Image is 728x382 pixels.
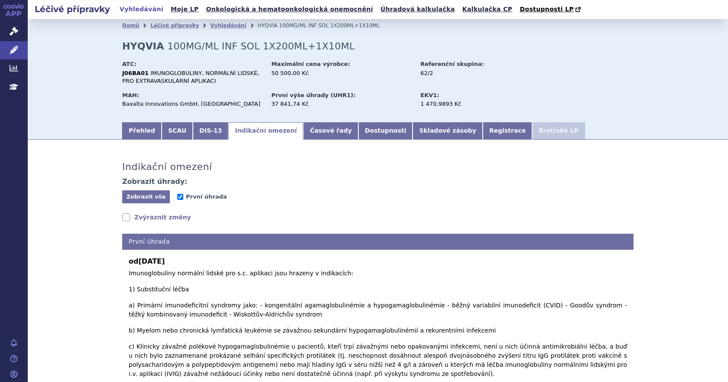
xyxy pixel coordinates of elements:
strong: HYQVIA [122,41,164,52]
span: 100MG/ML INF SOL 1X200ML+1X10ML [167,41,354,52]
a: Moje LP [168,3,201,15]
a: Kalkulačka CP [460,3,515,15]
span: Zobrazit vše [127,193,166,200]
span: [DATE] [138,257,165,265]
button: Zobrazit vše [122,190,170,203]
span: První úhrada [186,193,227,200]
strong: První výše úhrady (UHR1): [271,92,355,98]
strong: Referenční skupina: [420,61,484,67]
div: 62/2 [420,69,518,77]
a: Domů [122,23,139,29]
strong: J06BA01 [122,70,149,76]
a: Vyhledávání [210,23,246,29]
div: 50 500,00 Kč [271,69,412,77]
a: SCAU [162,122,193,140]
a: Léčivé přípravky [150,23,199,29]
h2: Léčivé přípravky [28,3,117,15]
a: Zvýraznit změny [122,213,191,222]
a: Vyhledávání [117,3,166,15]
span: Dostupnosti LP [520,6,574,13]
input: První úhrada [177,194,183,200]
div: Baxalta Innovations GmbH, [GEOGRAPHIC_DATA] [122,100,263,108]
div: 37 841,74 Kč [271,100,412,108]
a: Přehled [122,122,162,140]
a: Dostupnosti LP [517,3,585,16]
strong: ATC: [122,61,136,67]
a: Úhradová kalkulačka [378,3,458,15]
span: HYQVIA [257,23,277,29]
strong: MAH: [122,92,139,98]
strong: EKV1: [420,92,439,98]
b: od [129,256,627,267]
a: Dostupnosti [358,122,413,140]
a: DIS-13 [193,122,228,140]
div: 1 470,9893 Kč [420,100,518,108]
a: Skladové zásoby [413,122,482,140]
h3: Indikační omezení [122,161,212,173]
a: Indikační omezení [228,122,303,140]
strong: Maximální cena výrobce: [271,61,350,67]
h4: První úhrada [122,234,634,250]
span: 100MG/ML INF SOL 1X200ML+1X10ML [279,23,380,29]
a: Časové řady [303,122,358,140]
a: Registrace [483,122,532,140]
h4: Zobrazit úhrady: [122,177,188,186]
a: Onkologická a hematoonkologická onemocnění [203,3,376,15]
span: IMUNOGLOBULINY, NORMÁLNÍ LIDSKÉ, PRO EXTRAVASKULÁRNÍ APLIKACI [122,70,259,84]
